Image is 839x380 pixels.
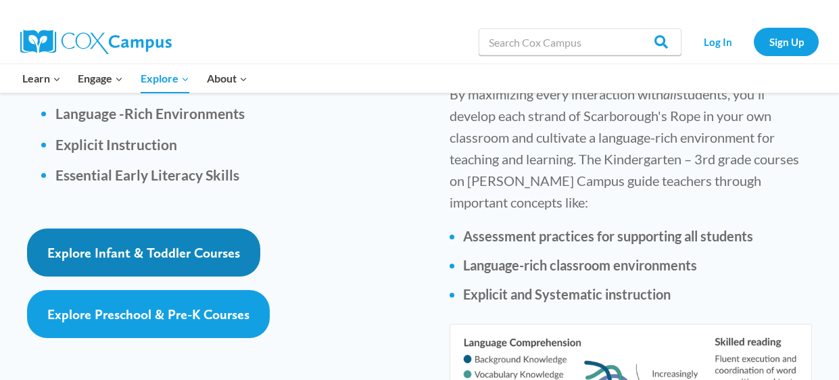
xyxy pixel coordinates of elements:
[463,286,671,302] strong: Explicit and Systematic instruction
[55,136,177,153] b: Explicit Instruction
[55,105,245,122] b: Language -Rich Environments
[463,257,697,273] strong: Language-rich classroom environments
[450,83,812,213] p: By maximizing every interaction with students, you'll develop each strand of Scarborough's Rope i...
[754,28,819,55] a: Sign Up
[14,64,70,93] button: Child menu of Learn
[132,64,198,93] button: Child menu of Explore
[14,64,256,93] nav: Primary Navigation
[688,28,747,55] a: Log In
[47,306,249,323] span: Explore Preschool & Pre-K Courses
[198,64,256,93] button: Child menu of About
[70,64,133,93] button: Child menu of Engage
[463,228,753,244] strong: Assessment practices for supporting all students
[47,245,240,261] span: Explore Infant & Toddler Courses
[20,30,172,54] img: Cox Campus
[55,166,239,183] b: Essential Early Literacy Skills
[479,28,681,55] input: Search Cox Campus
[27,229,260,277] a: Explore Infant & Toddler Courses
[688,28,819,55] nav: Secondary Navigation
[27,290,270,338] a: Explore Preschool & Pre-K Courses
[663,86,677,102] i: all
